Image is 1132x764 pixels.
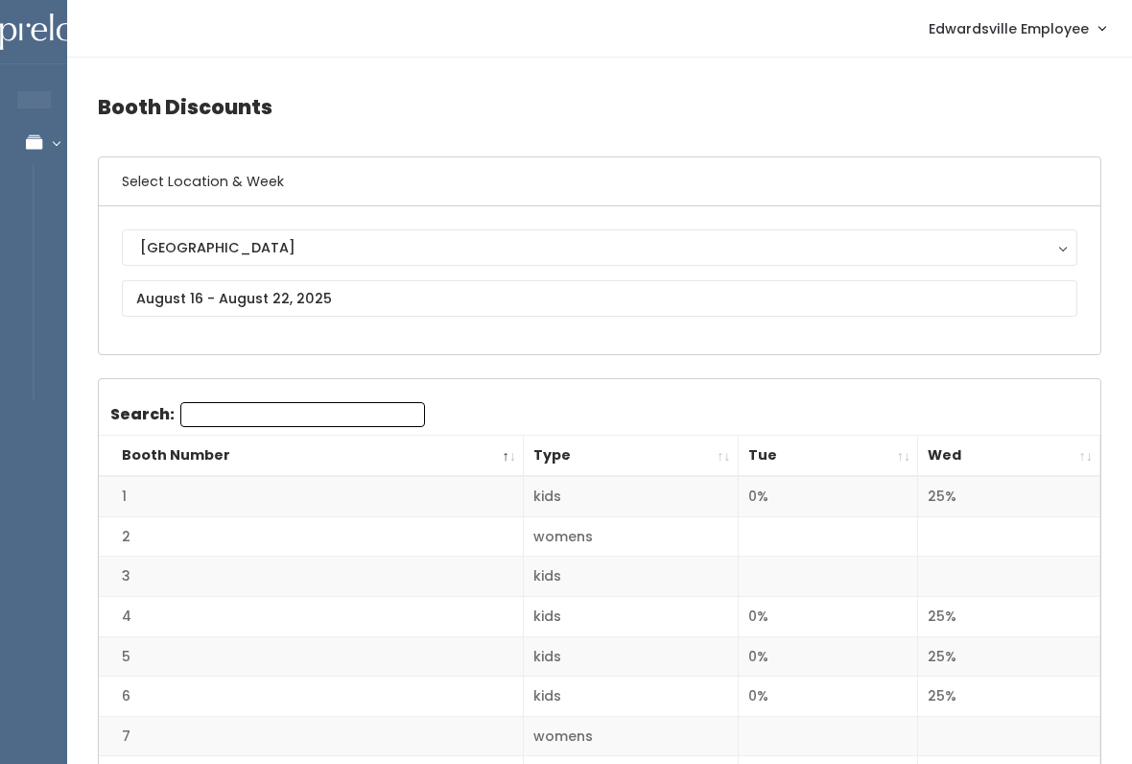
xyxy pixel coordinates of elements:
[929,18,1089,39] span: Edwardsville Employee
[524,597,739,637] td: kids
[180,402,425,427] input: Search:
[918,436,1100,477] th: Wed: activate to sort column ascending
[122,229,1077,266] button: [GEOGRAPHIC_DATA]
[524,436,739,477] th: Type: activate to sort column ascending
[99,677,524,717] td: 6
[738,476,918,516] td: 0%
[738,677,918,717] td: 0%
[99,597,524,637] td: 4
[524,677,739,717] td: kids
[909,8,1124,49] a: Edwardsville Employee
[738,436,918,477] th: Tue: activate to sort column ascending
[738,597,918,637] td: 0%
[99,516,524,557] td: 2
[99,157,1100,206] h6: Select Location & Week
[918,677,1100,717] td: 25%
[98,81,1101,133] h4: Booth Discounts
[524,557,739,597] td: kids
[918,476,1100,516] td: 25%
[524,476,739,516] td: kids
[99,636,524,677] td: 5
[99,716,524,756] td: 7
[918,597,1100,637] td: 25%
[524,636,739,677] td: kids
[99,436,524,477] th: Booth Number: activate to sort column descending
[738,636,918,677] td: 0%
[99,557,524,597] td: 3
[122,280,1077,317] input: August 16 - August 22, 2025
[524,516,739,557] td: womens
[110,402,425,427] label: Search:
[918,636,1100,677] td: 25%
[524,716,739,756] td: womens
[99,476,524,516] td: 1
[140,237,1059,258] div: [GEOGRAPHIC_DATA]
